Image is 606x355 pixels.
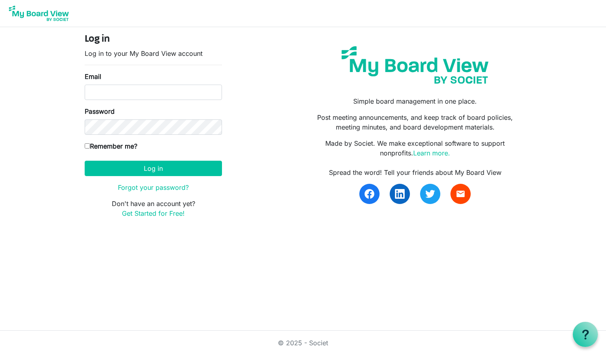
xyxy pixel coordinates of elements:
p: Post meeting announcements, and keep track of board policies, meeting minutes, and board developm... [309,113,521,132]
a: email [450,184,471,204]
button: Log in [85,161,222,176]
h4: Log in [85,34,222,45]
input: Remember me? [85,143,90,149]
a: Get Started for Free! [122,209,185,217]
p: Don't have an account yet? [85,199,222,218]
a: © 2025 - Societ [278,339,328,347]
label: Remember me? [85,141,137,151]
p: Made by Societ. We make exceptional software to support nonprofits. [309,138,521,158]
a: Forgot your password? [118,183,189,191]
img: linkedin.svg [395,189,405,199]
img: twitter.svg [425,189,435,199]
label: Email [85,72,101,81]
img: My Board View Logo [6,3,71,23]
a: Learn more. [413,149,450,157]
div: Spread the word! Tell your friends about My Board View [309,168,521,177]
label: Password [85,106,115,116]
img: my-board-view-societ.svg [335,40,495,90]
p: Log in to your My Board View account [85,49,222,58]
span: email [456,189,465,199]
p: Simple board management in one place. [309,96,521,106]
img: facebook.svg [365,189,374,199]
